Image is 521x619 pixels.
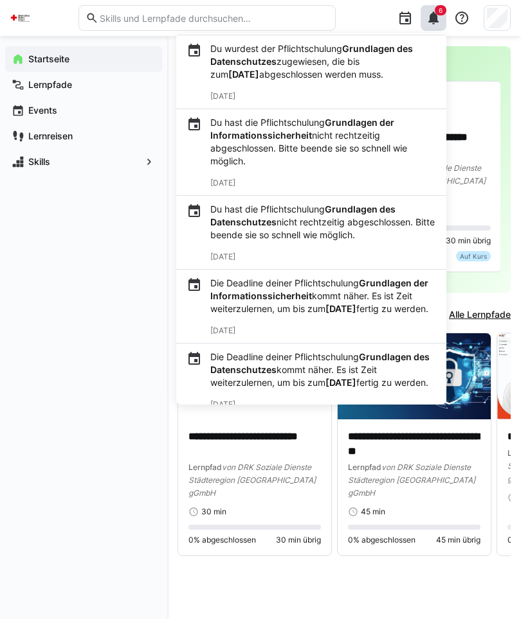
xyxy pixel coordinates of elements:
span: Lernpfad [348,462,381,472]
span: 45 min übrig [436,535,480,545]
span: 45 min [361,507,385,517]
input: Skills und Lernpfade durchsuchen… [98,12,329,24]
span: [DATE] [210,252,235,261]
b: [DATE] [325,377,356,388]
span: 6 [439,6,443,14]
p: Du wurdest der Pflichtschulung zugewiesen, die bis zum abgeschlossen werden muss. [210,42,436,81]
p: Die Deadline deiner Pflichtschulung kommt näher. Es ist Zeit weiterzulernen, um bis zum fertig zu... [210,277,436,315]
p: Die Deadline deiner Pflichtschulung kommt näher. Es ist Zeit weiterzulernen, um bis zum fertig zu... [210,351,436,389]
span: von DRK Soziale Dienste Städteregion [GEOGRAPHIC_DATA] gGmbH [348,462,475,498]
b: [DATE] [228,69,259,80]
span: 30 min übrig [446,236,491,246]
span: 0% abgeschlossen [188,535,256,545]
span: [DATE] [210,178,235,187]
p: Du hast die Pflichtschulung nicht rechtzeitig abgeschlossen. Bitte beende sie so schnell wie mögl... [210,116,436,168]
span: 30 min [201,507,226,517]
span: 30 min übrig [276,535,321,545]
b: [DATE] [325,303,356,314]
p: Du hast die Pflichtschulung nicht rechtzeitig abgeschlossen. Bitte beende sie so schnell wie mögl... [210,203,436,241]
span: 0% abgeschlossen [348,535,416,545]
div: Auf Kurs [456,251,491,261]
span: [DATE] [210,399,235,409]
span: [DATE] [210,326,235,335]
span: [DATE] [210,91,235,101]
span: Lernpfad [188,462,222,472]
span: von DRK Soziale Dienste Städteregion [GEOGRAPHIC_DATA] gGmbH [188,462,316,498]
a: Alle Lernpfade [449,308,511,322]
